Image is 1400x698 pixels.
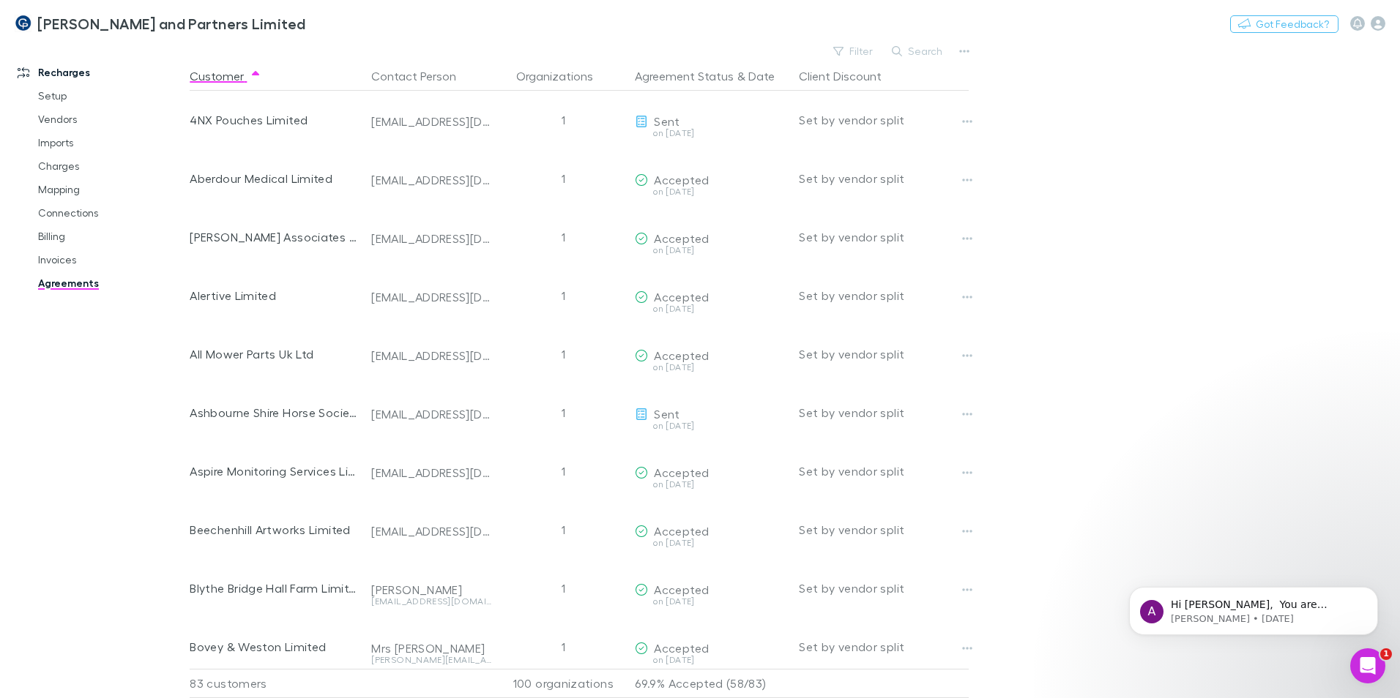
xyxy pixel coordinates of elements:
[826,42,882,60] button: Filter
[190,669,365,698] div: 83 customers
[30,309,245,340] div: Missing Client Email Addresses in [GEOGRAPHIC_DATA]
[799,61,899,91] button: Client Discount
[190,442,360,500] div: Aspire Monitoring Services Limited
[654,290,709,304] span: Accepted
[30,184,245,200] div: Ask a question
[497,559,629,618] div: 1
[371,348,491,363] div: [EMAIL_ADDRESS][DOMAIN_NAME]
[635,187,787,196] div: on [DATE]
[30,233,119,249] span: Search for help
[497,618,629,676] div: 1
[190,208,360,266] div: [PERSON_NAME] Associates Limited
[15,15,31,32] img: Coates and Partners Limited's Logo
[635,61,787,91] div: &
[371,61,474,91] button: Contact Person
[497,266,629,325] div: 1
[21,373,272,400] div: How to bulk import charges
[196,457,293,515] button: Help
[654,465,709,479] span: Accepted
[635,480,787,489] div: on [DATE]
[799,149,969,208] div: Set by vendor split
[635,538,787,547] div: on [DATE]
[654,582,709,596] span: Accepted
[23,84,198,108] a: Setup
[190,149,360,208] div: Aberdour Medical Limited
[654,114,679,128] span: Sent
[799,383,969,442] div: Set by vendor split
[21,261,272,304] div: The purpose of Email Headers (CC & Reply-To) in Setup
[122,493,172,503] span: Messages
[635,304,787,313] div: on [DATE]
[371,597,491,606] div: [EMAIL_ADDRESS][DOMAIN_NAME]
[190,266,360,325] div: Alertive Limited
[635,597,787,606] div: on [DATE]
[654,407,679,421] span: Sent
[654,231,709,245] span: Accepted
[371,656,491,664] div: [PERSON_NAME][EMAIL_ADDRESS][DOMAIN_NAME]
[497,325,629,383] div: 1
[23,201,198,225] a: Connections
[29,23,59,53] div: Profile image for Alex
[497,208,629,266] div: 1
[654,641,709,655] span: Accepted
[23,271,198,295] a: Agreements
[97,457,195,515] button: Messages
[748,61,775,91] button: Date
[21,304,272,346] div: Missing Client Email Addresses in [GEOGRAPHIC_DATA]
[371,524,491,538] div: [EMAIL_ADDRESS][DOMAIN_NAME]
[497,669,629,698] div: 100 organizations
[371,173,491,187] div: [EMAIL_ADDRESS][DOMAIN_NAME]
[799,442,969,500] div: Set by vendor split
[29,104,264,129] p: Hi [PERSON_NAME]
[23,131,198,154] a: Imports
[799,266,969,325] div: Set by vendor split
[1107,556,1400,658] iframe: Intercom notifications message
[15,172,278,212] div: Ask a question
[799,325,969,383] div: Set by vendor split
[371,231,491,246] div: [EMAIL_ADDRESS][DOMAIN_NAME]
[21,346,272,373] div: Setup BECS/BACS Direct Debit on Stripe
[29,129,264,154] p: How can we help?
[3,61,198,84] a: Recharges
[232,493,256,503] span: Help
[635,246,787,255] div: on [DATE]
[497,383,629,442] div: 1
[190,618,360,676] div: Bovey & Weston Limited
[1380,648,1392,660] span: 1
[885,42,951,60] button: Search
[799,208,969,266] div: Set by vendor split
[23,248,198,271] a: Invoices
[799,559,969,618] div: Set by vendor split
[32,493,65,503] span: Home
[23,178,198,201] a: Mapping
[371,465,491,480] div: [EMAIL_ADDRESS][DOMAIN_NAME]
[1230,15,1338,33] button: Got Feedback?
[6,6,315,41] a: [PERSON_NAME] and Partners Limited
[635,129,787,138] div: on [DATE]
[190,61,261,91] button: Customer
[371,582,491,597] div: [PERSON_NAME]
[371,407,491,421] div: [EMAIL_ADDRESS][DOMAIN_NAME]
[371,641,491,656] div: Mrs [PERSON_NAME]
[497,442,629,500] div: 1
[371,114,491,129] div: [EMAIL_ADDRESS][DOMAIN_NAME]
[190,91,360,149] div: 4NX Pouches Limited
[190,500,360,559] div: Beechenhill Artworks Limited
[30,352,245,367] div: Setup BECS/BACS Direct Debit on Stripe
[23,225,198,248] a: Billing
[654,348,709,362] span: Accepted
[30,379,245,394] div: How to bulk import charges
[497,149,629,208] div: 1
[635,61,734,91] button: Agreement Status
[30,267,245,298] div: The purpose of Email Headers (CC & Reply-To) in Setup
[497,500,629,559] div: 1
[635,656,787,664] div: on [DATE]
[1350,648,1385,683] iframe: Intercom live chat
[799,618,969,676] div: Set by vendor split
[23,154,198,178] a: Charges
[516,61,611,91] button: Organizations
